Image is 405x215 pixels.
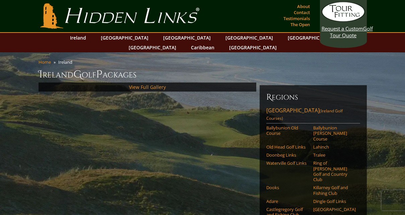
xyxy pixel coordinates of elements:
[266,108,343,121] span: (Ireland Golf Courses)
[266,185,309,190] a: Dooks
[292,8,312,17] a: Contact
[96,68,103,81] span: P
[266,199,309,204] a: Adare
[39,59,51,65] a: Home
[266,92,360,103] h6: Regions
[58,59,75,65] li: Ireland
[313,199,356,204] a: Dingle Golf Links
[266,107,360,123] a: [GEOGRAPHIC_DATA](Ireland Golf Courses)
[284,33,339,43] a: [GEOGRAPHIC_DATA]
[313,125,356,142] a: Ballybunion [PERSON_NAME] Course
[266,160,309,166] a: Waterville Golf Links
[73,68,82,81] span: G
[322,2,365,39] a: Request a CustomGolf Tour Quote
[289,20,312,29] a: The Open
[313,144,356,150] a: Lahinch
[97,33,152,43] a: [GEOGRAPHIC_DATA]
[160,33,214,43] a: [GEOGRAPHIC_DATA]
[266,152,309,158] a: Doonbeg Links
[313,185,356,196] a: Killarney Golf and Fishing Club
[226,43,280,52] a: [GEOGRAPHIC_DATA]
[313,152,356,158] a: Tralee
[67,33,89,43] a: Ireland
[129,84,166,90] a: View Full Gallery
[125,43,180,52] a: [GEOGRAPHIC_DATA]
[222,33,276,43] a: [GEOGRAPHIC_DATA]
[266,144,309,150] a: Old Head Golf Links
[295,2,312,11] a: About
[322,25,363,32] span: Request a Custom
[39,68,367,81] h1: Ireland olf ackages
[188,43,218,52] a: Caribbean
[282,14,312,23] a: Testimonials
[266,125,309,136] a: Ballybunion Old Course
[313,160,356,182] a: Ring of [PERSON_NAME] Golf and Country Club
[313,207,356,212] a: [GEOGRAPHIC_DATA]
